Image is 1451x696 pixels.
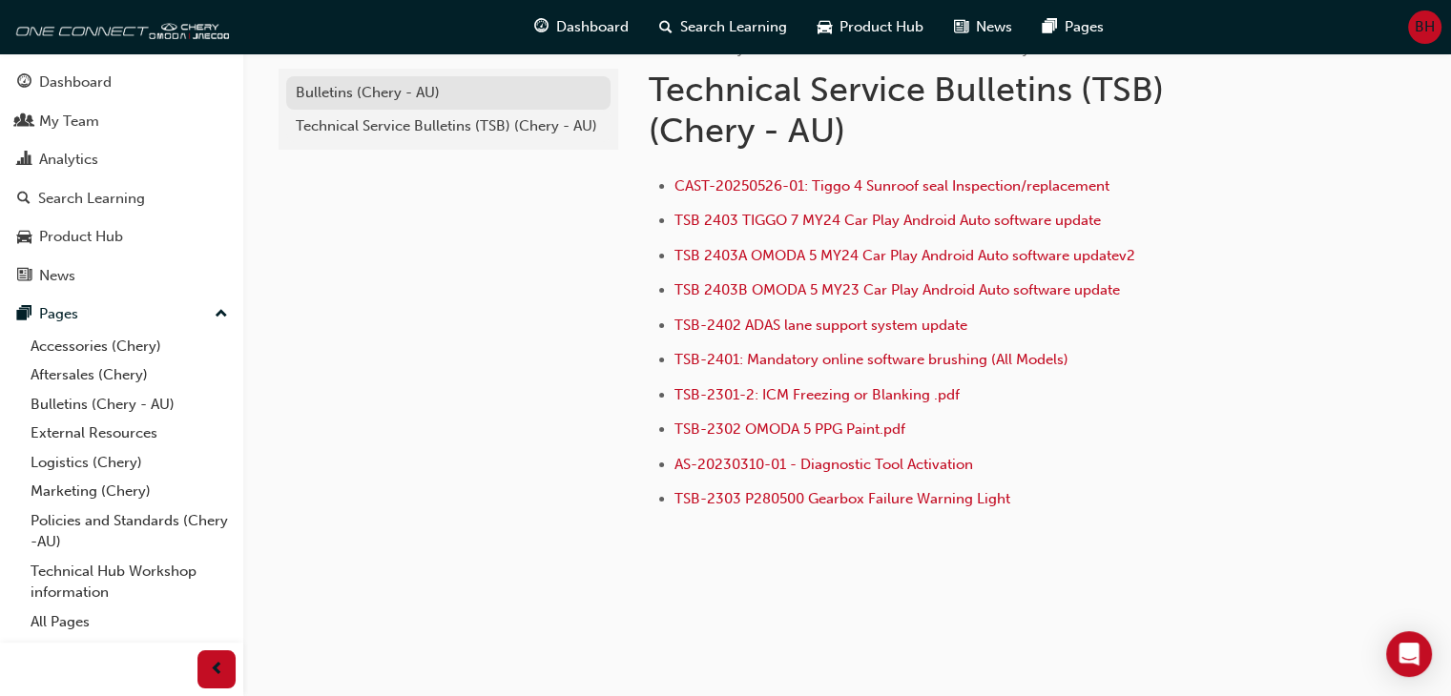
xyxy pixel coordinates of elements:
[39,149,98,171] div: Analytics
[954,15,968,39] span: news-icon
[17,191,31,208] span: search-icon
[1027,8,1119,47] a: pages-iconPages
[23,506,236,557] a: Policies and Standards (Chery -AU)
[519,8,644,47] a: guage-iconDashboard
[23,332,236,361] a: Accessories (Chery)
[17,152,31,169] span: chart-icon
[17,306,31,323] span: pages-icon
[8,142,236,177] a: Analytics
[674,281,1120,298] a: TSB 2403B OMODA 5 MY23 Car Play Android Auto software update
[8,104,236,139] a: My Team
[23,557,236,607] a: Technical Hub Workshop information
[17,268,31,285] span: news-icon
[8,297,236,332] button: Pages
[210,658,224,682] span: prev-icon
[1065,16,1104,38] span: Pages
[296,115,601,137] div: Technical Service Bulletins (TSB) (Chery - AU)
[39,111,99,133] div: My Team
[8,181,236,216] a: Search Learning
[23,607,236,637] a: All Pages
[296,82,601,104] div: Bulletins (Chery - AU)
[674,490,1010,507] a: TSB-2303 P280500 Gearbox Failure Warning Light
[39,303,78,325] div: Pages
[10,8,229,46] img: oneconnect
[17,113,31,131] span: people-icon
[674,456,973,473] a: AS-20230310-01 - Diagnostic Tool Activation
[556,16,629,38] span: Dashboard
[17,74,31,92] span: guage-icon
[1408,10,1441,44] button: BH
[674,177,1109,194] a: CAST-20250526-01: Tiggo 4 Sunroof seal Inspection/replacement
[939,8,1027,47] a: news-iconNews
[674,247,1135,264] a: TSB 2403A OMODA 5 MY24 Car Play Android Auto software updatev2
[644,8,802,47] a: search-iconSearch Learning
[8,258,236,294] a: News
[649,69,1275,152] h1: Technical Service Bulletins (TSB) (Chery - AU)
[286,110,611,143] a: Technical Service Bulletins (TSB) (Chery - AU)
[1043,15,1057,39] span: pages-icon
[8,65,236,100] a: Dashboard
[534,15,549,39] span: guage-icon
[215,302,228,327] span: up-icon
[1415,16,1435,38] span: BH
[674,420,905,438] a: TSB-2302 OMODA 5 PPG Paint.pdf
[840,16,923,38] span: Product Hub
[39,72,112,93] div: Dashboard
[802,8,939,47] a: car-iconProduct Hub
[680,16,787,38] span: Search Learning
[674,351,1068,368] a: TSB-2401: Mandatory online software brushing (All Models)
[976,16,1012,38] span: News
[674,212,1101,229] a: TSB 2403 TIGGO 7 MY24 Car Play Android Auto software update
[1386,631,1432,677] div: Open Intercom Messenger
[674,317,967,334] a: TSB-2402 ADAS lane support system update
[39,265,75,287] div: News
[818,15,832,39] span: car-icon
[17,229,31,246] span: car-icon
[8,219,236,255] a: Product Hub
[23,448,236,478] a: Logistics (Chery)
[39,226,123,248] div: Product Hub
[23,360,236,390] a: Aftersales (Chery)
[38,188,145,210] div: Search Learning
[659,15,673,39] span: search-icon
[23,390,236,420] a: Bulletins (Chery - AU)
[674,386,960,403] a: TSB-2301-2: ICM Freezing or Blanking .pdf
[23,477,236,506] a: Marketing (Chery)
[286,76,611,110] a: Bulletins (Chery - AU)
[23,419,236,448] a: External Resources
[8,61,236,297] button: DashboardMy TeamAnalyticsSearch LearningProduct HubNews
